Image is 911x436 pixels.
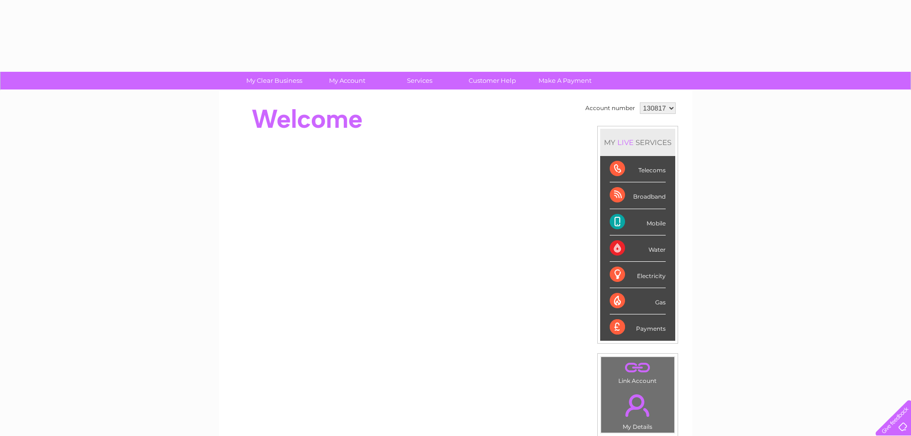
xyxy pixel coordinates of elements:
[610,314,666,340] div: Payments
[601,386,675,433] td: My Details
[583,100,637,116] td: Account number
[453,72,532,89] a: Customer Help
[615,138,636,147] div: LIVE
[600,129,675,156] div: MY SERVICES
[526,72,604,89] a: Make A Payment
[235,72,314,89] a: My Clear Business
[380,72,459,89] a: Services
[610,288,666,314] div: Gas
[307,72,386,89] a: My Account
[601,357,675,387] td: Link Account
[610,182,666,209] div: Broadband
[610,156,666,182] div: Telecoms
[610,209,666,235] div: Mobile
[610,262,666,288] div: Electricity
[604,359,672,376] a: .
[610,235,666,262] div: Water
[604,389,672,422] a: .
